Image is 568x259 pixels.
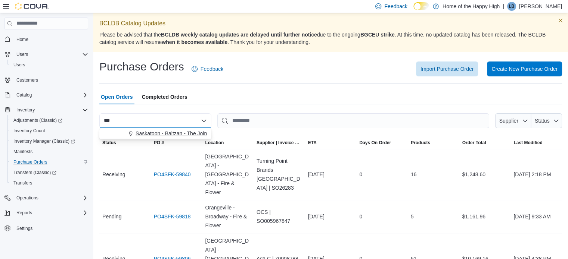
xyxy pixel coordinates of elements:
[10,60,88,69] span: Users
[10,116,88,125] span: Adjustments (Classic)
[420,65,474,73] span: Import Purchase Order
[10,147,35,156] a: Manifests
[16,225,32,231] span: Settings
[16,51,28,57] span: Users
[462,140,486,146] span: Order Total
[13,159,47,165] span: Purchase Orders
[136,130,208,137] span: Saskatoon - Baltzan - The Joint
[10,179,88,187] span: Transfers
[359,140,391,146] span: Days On Order
[4,31,88,253] nav: Complex example
[535,118,550,124] span: Status
[205,140,224,146] div: Location
[509,2,515,11] span: LB
[1,75,91,85] button: Customers
[507,2,516,11] div: Luke Benson
[16,210,32,216] span: Reports
[519,2,562,11] p: [PERSON_NAME]
[16,107,35,113] span: Inventory
[201,118,207,124] button: Close list of options
[13,149,32,155] span: Manifests
[459,209,511,224] div: $1,161.96
[16,195,38,201] span: Operations
[154,170,191,179] a: PO4SFK-59840
[13,35,31,44] a: Home
[7,146,91,157] button: Manifests
[151,137,202,149] button: PO #
[13,105,38,114] button: Inventory
[10,158,88,167] span: Purchase Orders
[99,19,562,28] p: BCLDB Catalog Updates
[510,167,562,182] div: [DATE] 2:18 PM
[411,212,414,221] span: 5
[99,59,184,74] h1: Purchase Orders
[10,179,35,187] a: Transfers
[510,137,562,149] button: Last Modified
[201,65,223,73] span: Feedback
[7,136,91,146] a: Inventory Manager (Classic)
[99,128,211,139] button: Saskatoon - Baltzan - The Joint
[411,140,430,146] span: Products
[13,117,62,123] span: Adjustments (Classic)
[13,193,88,202] span: Operations
[531,113,562,128] button: Status
[13,208,88,217] span: Reports
[510,209,562,224] div: [DATE] 9:33 AM
[10,158,50,167] a: Purchase Orders
[13,105,88,114] span: Inventory
[13,35,88,44] span: Home
[1,208,91,218] button: Reports
[13,138,75,144] span: Inventory Manager (Classic)
[10,126,88,135] span: Inventory Count
[162,39,227,45] strong: when it becomes available
[16,37,28,42] span: Home
[101,89,133,104] span: Open Orders
[1,193,91,203] button: Operations
[99,128,211,139] div: Choose from the following options
[10,168,88,177] span: Transfers (Classic)
[7,178,91,188] button: Transfers
[13,76,41,85] a: Customers
[154,212,191,221] a: PO4SFK-59818
[154,140,164,146] span: PO #
[205,203,251,230] span: Orangeville - Broadway - Fire & Flower
[13,62,25,68] span: Users
[503,2,504,11] p: |
[16,92,32,98] span: Catalog
[205,152,251,197] span: [GEOGRAPHIC_DATA] - [GEOGRAPHIC_DATA] - Fire & Flower
[384,3,407,10] span: Feedback
[13,193,41,202] button: Operations
[102,212,121,221] span: Pending
[161,32,317,38] strong: BCLDB weekly catalog updates are delayed until further notice
[13,223,88,233] span: Settings
[10,137,88,146] span: Inventory Manager (Classic)
[487,61,562,76] button: Create New Purchase Order
[416,61,478,76] button: Import Purchase Order
[10,147,88,156] span: Manifests
[556,16,565,25] button: Dismiss this callout
[459,137,511,149] button: Order Total
[359,170,362,179] span: 0
[217,113,489,128] input: This is a search bar. After typing your query, hit enter to filter the results lower in the page.
[189,61,226,76] a: Feedback
[1,222,91,233] button: Settings
[16,77,38,83] span: Customers
[459,167,511,182] div: $1,248.60
[102,140,116,146] span: Status
[13,50,88,59] span: Users
[99,137,151,149] button: Status
[13,50,31,59] button: Users
[513,140,542,146] span: Last Modified
[13,180,32,186] span: Transfers
[102,170,125,179] span: Receiving
[413,2,429,10] input: Dark Mode
[13,91,88,100] span: Catalog
[7,126,91,136] button: Inventory Count
[1,49,91,60] button: Users
[408,137,459,149] button: Products
[305,137,357,149] button: ETA
[491,65,558,73] span: Create New Purchase Order
[499,118,518,124] span: Supplier
[411,170,417,179] span: 16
